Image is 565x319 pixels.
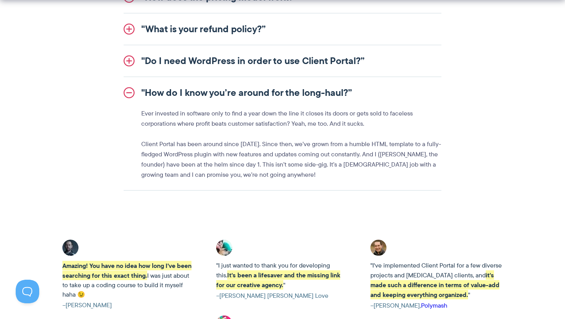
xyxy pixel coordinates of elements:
[62,301,195,310] cite: –[PERSON_NAME]
[62,261,191,280] strong: Amazing! You have no idea how long I've been searching for this exact thing.
[216,261,349,290] p: "I just wanted to thank you for developing this. "
[16,280,39,303] iframe: Toggle Customer Support
[141,139,441,180] p: Client Portal has been around since [DATE]. Since then, we’ve grown from a humble HTML template t...
[216,291,349,301] cite: –[PERSON_NAME] [PERSON_NAME] Love
[370,270,499,299] strong: it's made such a difference in terms of value-add and keeping everything organized.
[141,108,441,129] p: Ever invested in software only to find a year down the line it closes its doors or gets sold to f...
[421,301,447,310] a: Polymash
[216,270,340,290] strong: It's been a lifesaver and the missing link for our creative agency.
[62,240,78,256] img: Client Portal testimonial - Adrian C
[62,261,195,299] p: I was just about to take up a coding course to build it myself haha 😉
[370,261,503,300] p: "I've implemented Client Portal for a few diverse projects and [MEDICAL_DATA] clients, and "
[124,45,441,77] a: "Do I need WordPress in order to use Client Portal?”
[124,13,441,45] a: "What is your refund policy?”
[124,77,441,108] a: "How do I know you’re around for the long-haul?”
[370,301,503,310] cite: –[PERSON_NAME],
